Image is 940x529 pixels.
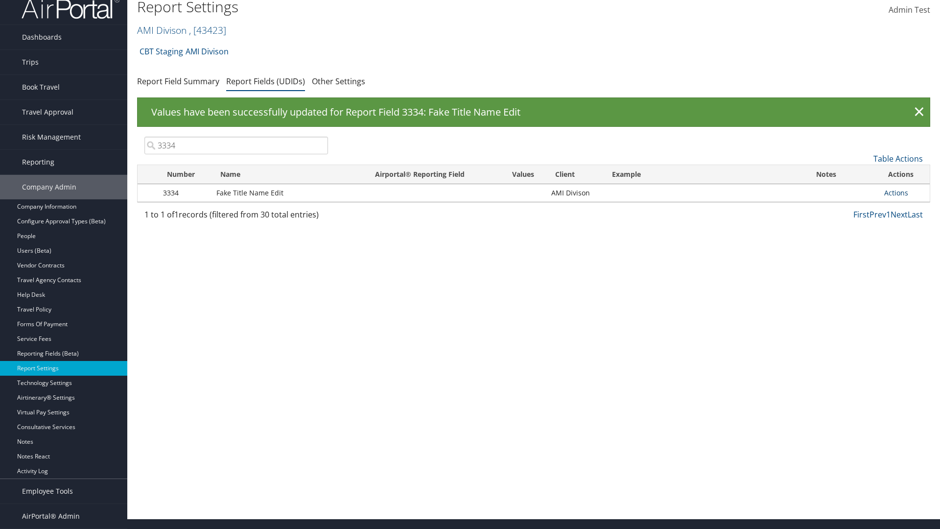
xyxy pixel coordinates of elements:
[869,209,886,220] a: Prev
[144,209,328,225] div: 1 to 1 of records (filtered from 30 total entries)
[886,209,891,220] a: 1
[603,165,807,184] th: Example
[158,184,211,202] td: 3334
[22,504,80,529] span: AirPortal® Admin
[22,25,62,49] span: Dashboards
[211,165,367,184] th: Name
[22,50,39,74] span: Trips
[879,165,930,184] th: Actions
[186,42,229,61] a: AMI Divison
[22,100,73,124] span: Travel Approval
[891,209,908,220] a: Next
[884,188,908,197] a: Actions
[366,165,500,184] th: Airportal&reg; Reporting Field
[807,165,879,184] th: Notes
[546,165,603,184] th: Client
[22,175,76,199] span: Company Admin
[500,165,547,184] th: Values
[22,150,54,174] span: Reporting
[908,209,923,220] a: Last
[911,102,928,122] a: ×
[137,76,219,87] a: Report Field Summary
[138,165,158,184] th: : activate to sort column descending
[853,209,869,220] a: First
[889,4,930,15] span: Admin Test
[211,184,367,202] td: Fake Title Name Edit
[22,125,81,149] span: Risk Management
[873,153,923,164] a: Table Actions
[312,76,365,87] a: Other Settings
[174,209,179,220] span: 1
[22,75,60,99] span: Book Travel
[189,24,226,37] span: , [ 43423 ]
[546,184,603,202] td: AMI Divison
[158,165,211,184] th: Number
[22,479,73,504] span: Employee Tools
[144,137,328,154] input: Search
[137,24,226,37] a: AMI Divison
[140,42,183,61] a: CBT Staging
[137,97,930,127] div: Values have been successfully updated for Report Field 3334: Fake Title Name Edit
[226,76,305,87] a: Report Fields (UDIDs)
